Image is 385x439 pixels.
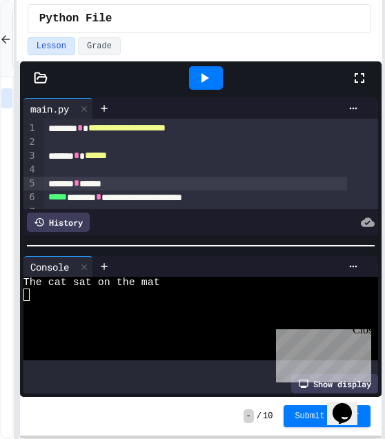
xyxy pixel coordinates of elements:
div: Show display [291,374,378,393]
span: Submit Answer [295,411,359,422]
div: 4 [23,163,37,177]
div: 5 [23,177,37,191]
div: main.py [23,101,76,116]
iframe: chat widget [270,324,371,382]
span: - [244,409,254,423]
div: Console [23,260,76,274]
span: 10 [263,411,273,422]
div: 7 [23,205,37,219]
button: Lesson [28,37,75,55]
div: main.py [23,98,93,119]
div: 6 [23,191,37,204]
div: 1 [23,121,37,135]
span: / [257,411,261,422]
div: Console [23,256,93,277]
button: Grade [78,37,121,55]
div: 3 [23,149,37,163]
span: The cat sat on the mat [23,277,160,289]
div: Chat with us now!Close [6,6,95,88]
div: History [27,213,90,232]
div: 2 [23,135,37,149]
span: Python File [39,10,112,27]
iframe: chat widget [327,384,371,425]
button: Submit Answer [284,405,371,427]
